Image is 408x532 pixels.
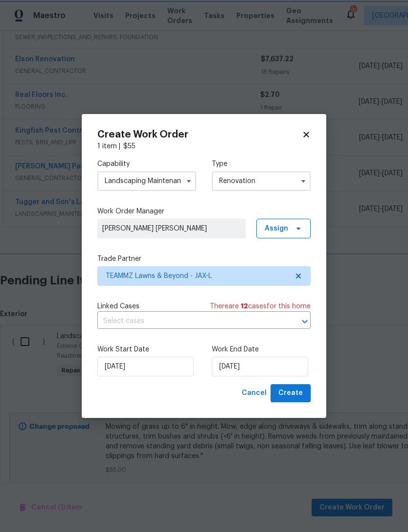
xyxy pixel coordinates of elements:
[97,301,139,311] span: Linked Cases
[212,357,308,376] input: M/D/YYYY
[212,159,311,169] label: Type
[97,254,311,264] label: Trade Partner
[97,357,194,376] input: M/D/YYYY
[97,314,283,329] input: Select cases
[97,171,196,191] input: Select...
[278,387,303,399] span: Create
[97,141,311,151] div: 1 item |
[238,384,271,402] button: Cancel
[242,387,267,399] span: Cancel
[271,384,311,402] button: Create
[97,207,311,216] label: Work Order Manager
[123,143,136,150] span: $ 55
[97,130,302,139] h2: Create Work Order
[97,159,196,169] label: Capability
[97,345,196,354] label: Work Start Date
